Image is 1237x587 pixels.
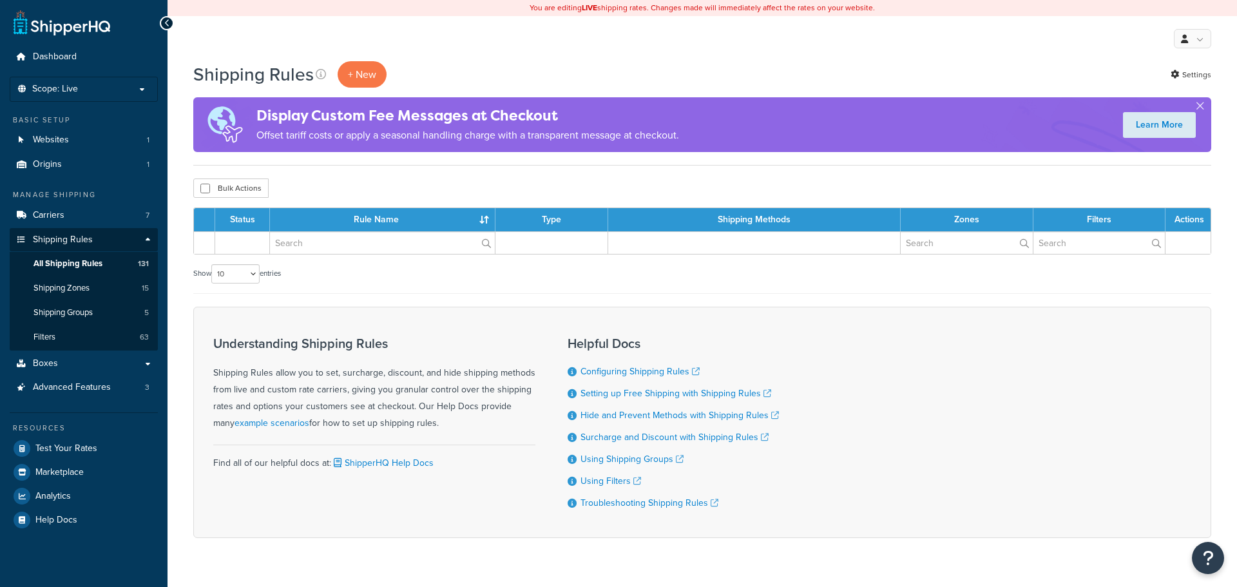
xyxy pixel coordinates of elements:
a: Shipping Rules [10,228,158,252]
span: Scope: Live [32,84,78,95]
button: Bulk Actions [193,178,269,198]
h1: Shipping Rules [193,62,314,87]
div: Manage Shipping [10,189,158,200]
span: Advanced Features [33,382,111,393]
th: Actions [1165,208,1211,231]
span: Test Your Rates [35,443,97,454]
input: Search [901,232,1032,254]
a: Configuring Shipping Rules [580,365,700,378]
span: Origins [33,159,62,170]
div: Resources [10,423,158,434]
span: 1 [147,159,149,170]
a: Shipping Zones 15 [10,276,158,300]
a: Carriers 7 [10,204,158,227]
a: Analytics [10,485,158,508]
a: Filters 63 [10,325,158,349]
span: 15 [142,283,149,294]
span: Carriers [33,210,64,221]
li: Websites [10,128,158,152]
span: 1 [147,135,149,146]
a: Help Docs [10,508,158,532]
img: duties-banner-06bc72dcb5fe05cb3f9472aba00be2ae8eb53ab6f0d8bb03d382ba314ac3c341.png [193,97,256,152]
a: Using Shipping Groups [580,452,684,466]
span: Websites [33,135,69,146]
b: LIVE [582,2,597,14]
th: Zones [901,208,1033,231]
span: Help Docs [35,515,77,526]
a: Learn More [1123,112,1196,138]
a: Troubleshooting Shipping Rules [580,496,718,510]
a: Hide and Prevent Methods with Shipping Rules [580,409,779,422]
th: Filters [1033,208,1165,231]
th: Type [495,208,608,231]
span: Boxes [33,358,58,369]
span: 5 [144,307,149,318]
li: Advanced Features [10,376,158,399]
li: Shipping Zones [10,276,158,300]
span: Shipping Rules [33,235,93,245]
p: + New [338,61,387,88]
a: Dashboard [10,45,158,69]
a: Websites 1 [10,128,158,152]
span: Shipping Groups [34,307,93,318]
span: Analytics [35,491,71,502]
span: 131 [138,258,149,269]
a: All Shipping Rules 131 [10,252,158,276]
li: Origins [10,153,158,177]
th: Rule Name [270,208,495,231]
select: Showentries [211,264,260,284]
li: Shipping Groups [10,301,158,325]
a: example scenarios [235,416,309,430]
div: Basic Setup [10,115,158,126]
label: Show entries [193,264,281,284]
input: Search [270,232,494,254]
a: Advanced Features 3 [10,376,158,399]
div: Shipping Rules allow you to set, surcharge, discount, and hide shipping methods from live and cus... [213,336,535,432]
li: All Shipping Rules [10,252,158,276]
div: Find all of our helpful docs at: [213,445,535,472]
a: ShipperHQ Home [14,10,110,35]
h3: Helpful Docs [568,336,779,351]
h4: Display Custom Fee Messages at Checkout [256,105,679,126]
span: All Shipping Rules [34,258,102,269]
a: Marketplace [10,461,158,484]
li: Carriers [10,204,158,227]
li: Filters [10,325,158,349]
a: Boxes [10,352,158,376]
li: Shipping Rules [10,228,158,351]
a: Test Your Rates [10,437,158,460]
th: Status [215,208,270,231]
span: Filters [34,332,55,343]
span: Dashboard [33,52,77,63]
a: Settings [1171,66,1211,84]
h3: Understanding Shipping Rules [213,336,535,351]
a: Setting up Free Shipping with Shipping Rules [580,387,771,400]
button: Open Resource Center [1192,542,1224,574]
span: Marketplace [35,467,84,478]
input: Search [1033,232,1165,254]
a: Origins 1 [10,153,158,177]
th: Shipping Methods [608,208,901,231]
p: Offset tariff costs or apply a seasonal handling charge with a transparent message at checkout. [256,126,679,144]
a: ShipperHQ Help Docs [331,456,434,470]
span: 63 [140,332,149,343]
a: Shipping Groups 5 [10,301,158,325]
a: Surcharge and Discount with Shipping Rules [580,430,769,444]
a: Using Filters [580,474,641,488]
span: 3 [145,382,149,393]
span: 7 [146,210,149,221]
span: Shipping Zones [34,283,90,294]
